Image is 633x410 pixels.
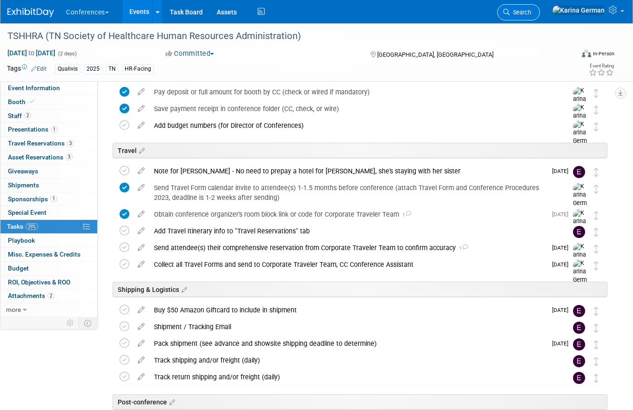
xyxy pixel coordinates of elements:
span: Sponsorships [8,195,57,203]
a: Attachments2 [0,289,97,303]
a: Search [497,4,540,20]
div: Qualivis [55,64,80,74]
a: edit [133,260,149,269]
span: 2 [24,112,31,119]
div: Pay deposit or full amount for booth by CC (check or wired if mandatory) [149,84,554,100]
i: Booth reservation complete [30,99,34,104]
span: Presentations [8,126,58,133]
a: edit [133,167,149,175]
i: Move task [594,324,599,332]
a: edit [133,244,149,252]
span: ROI, Objectives & ROO [8,278,70,286]
img: Erin Anderson [573,355,585,367]
i: Move task [594,228,599,237]
a: edit [133,88,149,96]
a: Edit [31,66,47,72]
div: Save payment receipt in conference folder (CC, check, or wire) [149,101,554,117]
span: more [6,306,21,313]
i: Move task [594,168,599,177]
a: Edit sections [137,145,145,155]
div: Event Rating [589,64,614,68]
i: Move task [594,185,599,193]
a: edit [133,184,149,192]
div: TSHHRA (TN Society of Healthcare Human Resources Administration) [4,28,563,45]
div: Obtain conference organizer's room block link or code for Corporate Traveler Team [149,206,546,222]
div: Send attendee(s) their comprehensive reservation from Corporate Traveler Team to confirm accuracy [149,240,546,256]
img: Erin Anderson [573,305,585,317]
a: Presentations1 [0,123,97,136]
a: edit [133,121,149,130]
a: Staff2 [0,109,97,123]
span: Playbook [8,237,35,244]
a: Edit sections [167,397,175,406]
a: edit [133,373,149,381]
a: Special Event [0,206,97,219]
img: Karina German [573,120,587,153]
div: Collect all Travel Forms and send to Corporate Traveler Team, CC Conference Assistant [149,257,546,272]
span: Special Event [8,209,47,216]
span: Shipments [8,181,39,189]
img: ExhibitDay [7,8,54,17]
a: more [0,303,97,317]
div: Add Travel Itinerary info to "Travel Reservations" tab [149,223,554,239]
div: HR-Facing [122,64,154,74]
img: Karina German [573,243,587,276]
a: edit [133,105,149,113]
span: 1 [50,195,57,202]
a: Shipments [0,179,97,192]
img: Erin Anderson [573,372,585,384]
span: Booth [8,98,36,106]
div: 2025 [84,64,102,74]
span: 1 [399,212,411,218]
div: Shipment / Tracking Email [149,319,554,335]
div: Travel [113,143,607,158]
span: 2 [47,292,54,299]
img: Karina German [573,209,587,242]
div: Event Format [525,48,614,62]
div: Buy $50 Amazon Giftcard to include in shipment [149,302,546,318]
a: edit [133,210,149,218]
td: Toggle Event Tabs [79,317,98,329]
div: Shipping & Logistics [113,282,607,297]
span: [DATE] [552,340,573,347]
i: Move task [594,261,599,270]
a: Budget [0,262,97,275]
i: Move task [594,122,599,131]
span: (2 days) [57,51,77,57]
div: Note for [PERSON_NAME] - No need to prepay a hotel for [PERSON_NAME], she's staying with her sister [149,163,546,179]
span: Attachments [8,292,54,299]
a: Travel Reservations3 [0,137,97,150]
div: Post-conference [113,394,607,410]
div: Add budget numbers (for Director of Conferences) [149,118,554,133]
a: edit [133,339,149,348]
img: Format-Inperson.png [582,50,591,57]
i: Move task [594,357,599,366]
span: [DATE] [DATE] [7,49,56,57]
img: Karina German [573,259,587,292]
span: [DATE] [552,261,573,268]
td: Tags [7,64,47,74]
a: ROI, Objectives & ROO [0,276,97,289]
span: [GEOGRAPHIC_DATA], [GEOGRAPHIC_DATA] [377,51,493,58]
img: Erin Anderson [573,166,585,178]
a: edit [133,227,149,235]
i: Move task [594,307,599,316]
a: Sponsorships1 [0,192,97,206]
span: [DATE] [552,307,573,313]
i: Move task [594,89,599,98]
span: Asset Reservations [8,153,73,161]
button: Committed [162,49,218,59]
span: Search [510,9,531,16]
img: Karina German [573,183,587,216]
img: Karina German [573,104,587,137]
i: Move task [594,211,599,220]
span: 1 [456,245,468,251]
span: [DATE] [552,211,573,218]
span: Giveaways [8,167,38,175]
a: edit [133,323,149,331]
a: Edit sections [179,284,187,294]
a: Tasks29% [0,220,97,233]
div: TN [106,64,119,74]
i: Move task [594,340,599,349]
i: Move task [594,245,599,253]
